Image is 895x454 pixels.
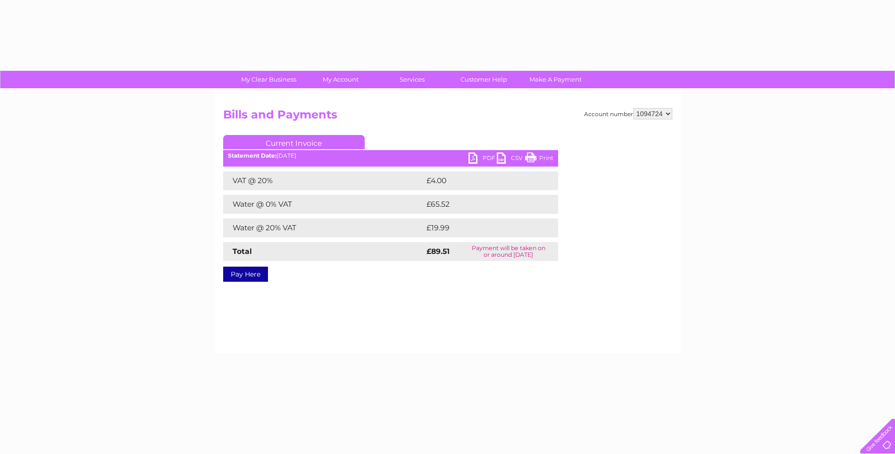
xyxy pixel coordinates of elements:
a: Services [373,71,451,88]
td: Payment will be taken on or around [DATE] [459,242,558,261]
a: Print [525,152,553,166]
div: Account number [584,108,672,119]
a: Make A Payment [517,71,594,88]
a: Pay Here [223,267,268,282]
strong: Total [233,247,252,256]
td: £65.52 [424,195,539,214]
td: £4.00 [424,171,536,190]
a: CSV [497,152,525,166]
strong: £89.51 [427,247,450,256]
h2: Bills and Payments [223,108,672,126]
td: VAT @ 20% [223,171,424,190]
a: Current Invoice [223,135,365,149]
td: Water @ 20% VAT [223,219,424,237]
a: My Account [301,71,379,88]
a: My Clear Business [230,71,308,88]
a: PDF [468,152,497,166]
div: [DATE] [223,152,558,159]
b: Statement Date: [228,152,276,159]
a: Customer Help [445,71,523,88]
td: Water @ 0% VAT [223,195,424,214]
td: £19.99 [424,219,539,237]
